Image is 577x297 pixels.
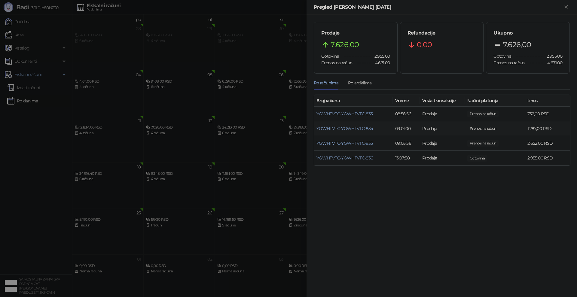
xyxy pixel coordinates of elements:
span: 2.652,00 [467,140,499,147]
span: 732,00 [467,111,499,117]
span: 2.955,00 [370,53,390,59]
span: 0,00 [417,39,432,50]
td: Prodaja [420,121,465,136]
span: 7.626,00 [503,39,531,50]
td: 1.287,00 RSD [525,121,570,136]
h5: Prodaje [321,29,390,37]
td: 13:07:58 [393,151,420,165]
td: 09:05:56 [393,136,420,151]
th: Broj računa [314,95,393,107]
td: 09:01:00 [393,121,420,136]
td: Prodaja [420,136,465,151]
a: YGWHTVTC-YGWHTVTC-836 [316,155,373,161]
td: 08:58:56 [393,107,420,121]
td: Prodaja [420,151,465,165]
span: 7.626,00 [331,39,359,50]
td: Prodaja [420,107,465,121]
div: Po artiklima [348,80,371,86]
span: 2.955,00 [542,53,562,59]
td: 732,00 RSD [525,107,570,121]
h5: Refundacije [408,29,476,37]
th: Načini plaćanja [465,95,525,107]
span: 1.287,00 [467,125,499,132]
th: Iznos [525,95,570,107]
span: 2.955,00 [467,155,487,162]
th: Vrsta transakcije [420,95,465,107]
a: YGWHTVTC-YGWHTVTC-833 [316,111,373,117]
h5: Ukupno [493,29,562,37]
th: Vreme [393,95,420,107]
span: 4.671,00 [543,59,562,66]
td: 2.955,00 RSD [525,151,570,165]
button: Zatvori [563,4,570,11]
div: Po računima [314,80,338,86]
span: Gotovina [321,53,339,59]
a: YGWHTVTC-YGWHTVTC-834 [316,126,373,131]
span: Gotovina [493,53,511,59]
td: 2.652,00 RSD [525,136,570,151]
span: 4.671,00 [371,59,390,66]
span: Prenos na račun [321,60,352,65]
div: Pregled [PERSON_NAME] [DATE] [314,4,563,11]
a: YGWHTVTC-YGWHTVTC-835 [316,141,373,146]
span: Prenos na račun [493,60,524,65]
